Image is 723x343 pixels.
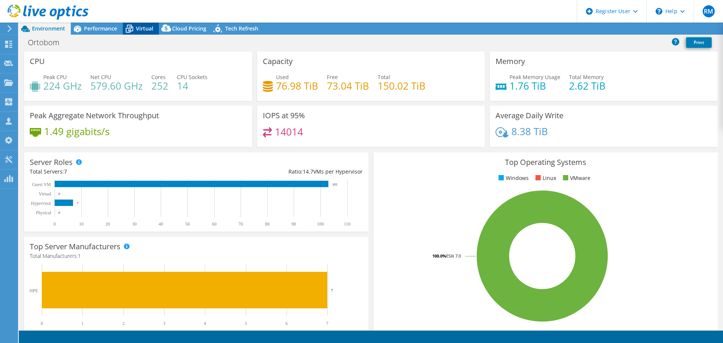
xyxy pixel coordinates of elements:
[132,221,137,227] text: 30
[105,221,110,227] text: 20
[30,252,363,260] h4: Total Manufacturers:
[656,8,662,15] svg: \n
[378,82,426,90] h4: 150.02 TiB
[90,82,143,90] h4: 579.60 GHz
[32,182,51,187] text: Guest VM
[497,174,529,182] li: Windows
[344,221,351,227] text: 110
[90,73,111,81] span: Net CPU
[509,82,560,90] h4: 1.76 TiB
[36,210,51,215] text: Physical
[534,174,556,182] li: Linux
[509,73,560,81] span: Peak Memory Usage
[276,73,289,81] span: Used
[496,57,525,66] h3: Memory
[30,168,196,176] div: Total Servers:
[64,168,67,175] span: 7
[58,211,60,215] text: 0
[225,25,258,32] span: Tech Refresh
[31,201,51,206] text: Hypervisor
[245,321,247,326] text: 5
[327,82,369,90] h4: 73.04 TiB
[686,37,712,48] a: Print
[326,321,328,326] text: 7
[496,111,563,120] h3: Average Daily Write
[177,82,207,90] h4: 14
[263,57,293,66] h3: Capacity
[265,221,270,227] text: 80
[81,321,84,326] text: 1
[561,174,590,182] li: VMware
[511,127,548,136] h4: 8.38 TiB
[43,73,67,81] span: Peak CPU
[159,221,163,227] text: 40
[378,73,390,81] span: Total
[39,191,52,197] text: Virtual
[53,221,56,227] text: 0
[151,73,166,81] span: Cores
[32,25,65,32] span: Environment
[29,288,38,293] text: HPE
[78,252,81,259] span: 1
[703,5,715,17] span: RM
[291,221,296,227] text: 90
[77,201,79,205] text: 7
[30,111,159,120] h3: Peak Aggregate Network Throughput
[43,82,82,90] h4: 224 GHz
[569,82,606,90] h4: 2.62 TiB
[196,168,363,176] div: Ratio: VMs per Hypervisor
[30,158,73,166] h3: Server Roles
[151,82,168,90] h4: 252
[177,73,207,81] span: CPU Sockets
[122,321,125,326] text: 2
[569,73,604,81] span: Total Memory
[136,25,153,32] span: Virtual
[332,183,337,186] text: 103
[379,158,712,166] h3: Top Operating Systems
[204,321,206,326] text: 4
[24,38,71,47] h1: Ortobom
[331,288,333,293] text: 7
[317,221,324,227] text: 100
[212,221,217,227] text: 60
[41,321,43,326] text: 0
[432,253,446,259] tspan: 100.0%
[285,321,288,326] text: 6
[263,111,305,120] h3: IOPS at 95%
[327,73,338,81] span: Free
[79,221,84,227] text: 10
[185,221,190,227] text: 50
[30,57,45,66] h3: CPU
[44,127,110,136] h4: 1.49 gigabits/s
[276,82,318,90] h4: 76.98 TiB
[446,253,461,259] tspan: ESXi 7.0
[163,321,165,326] text: 3
[172,25,206,32] span: Cloud Pricing
[303,168,313,175] span: 14.7
[275,128,303,136] h4: 14014
[58,192,60,196] text: 0
[238,221,243,227] text: 70
[84,25,117,32] span: Performance
[30,242,120,251] h3: Top Server Manufacturers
